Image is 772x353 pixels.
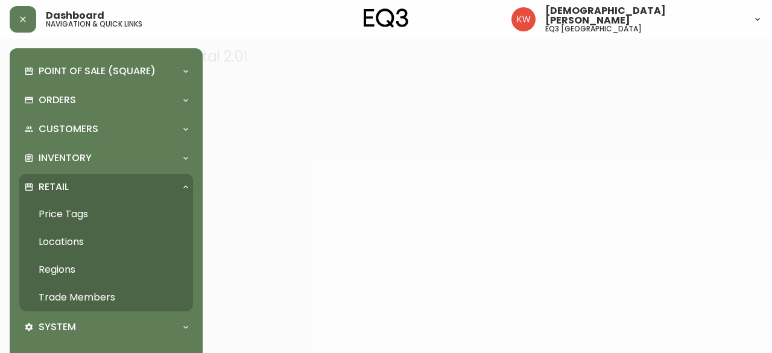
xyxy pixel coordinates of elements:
p: Orders [39,94,76,107]
p: Retail [39,180,69,194]
h5: eq3 [GEOGRAPHIC_DATA] [545,25,642,33]
div: System [19,314,193,340]
div: Inventory [19,145,193,171]
div: Retail [19,174,193,200]
a: Trade Members [19,284,193,311]
h5: navigation & quick links [46,21,142,28]
a: Price Tags [19,200,193,228]
a: Locations [19,228,193,256]
a: Regions [19,256,193,284]
span: [DEMOGRAPHIC_DATA][PERSON_NAME] [545,6,743,25]
img: logo [364,8,408,28]
p: System [39,320,76,334]
div: Orders [19,87,193,113]
div: Point of Sale (Square) [19,58,193,84]
div: Customers [19,116,193,142]
p: Customers [39,122,98,136]
img: f33162b67396b0982c40ce2a87247151 [511,7,536,31]
p: Point of Sale (Square) [39,65,156,78]
span: Dashboard [46,11,104,21]
p: Inventory [39,151,92,165]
